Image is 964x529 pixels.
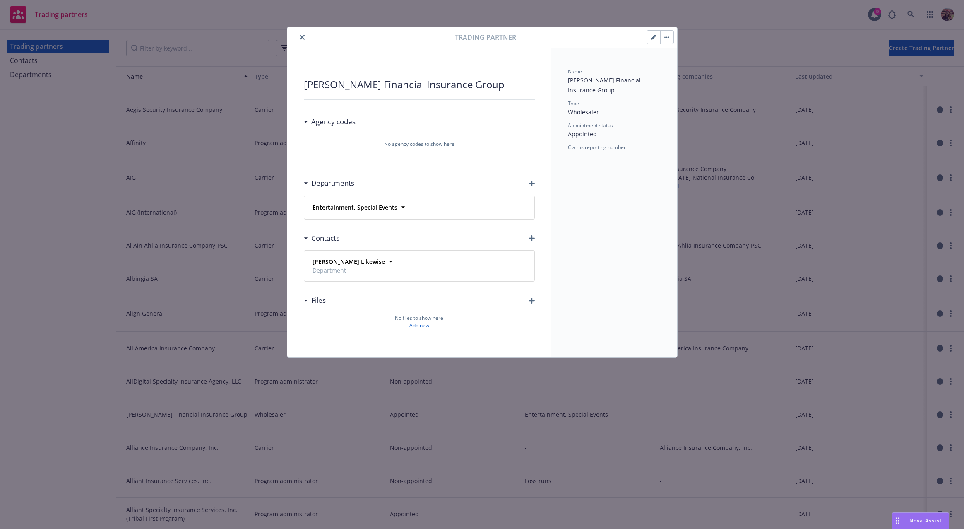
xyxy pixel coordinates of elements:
span: Claims reporting number [568,144,626,151]
span: Name [568,68,582,75]
span: Appointment status [568,122,613,129]
h3: Departments [311,178,354,188]
h3: Files [311,295,326,306]
span: Type [568,100,579,107]
div: Drag to move [892,513,903,529]
div: [PERSON_NAME] Financial Insurance Group [304,78,535,91]
strong: Entertainment, Special Events [313,203,397,211]
button: close [297,32,307,42]
span: - [568,152,570,160]
div: Departments [304,178,354,188]
button: Nova Assist [892,512,949,529]
div: Contacts [304,233,339,244]
span: Appointed [568,130,597,138]
div: Files [304,295,326,306]
span: No agency codes to show here [384,140,454,148]
strong: [PERSON_NAME] Likewise [313,258,385,266]
span: No files to show here [395,314,443,322]
span: [PERSON_NAME] Financial Insurance Group [568,76,642,94]
a: Add new [409,322,429,329]
span: Trading partner [455,32,516,42]
span: Department [313,266,385,275]
span: Wholesaler [568,108,599,116]
h3: Contacts [311,233,339,244]
span: Nova Assist [909,517,942,524]
div: Agency codes [304,116,356,127]
h3: Agency codes [311,116,356,127]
